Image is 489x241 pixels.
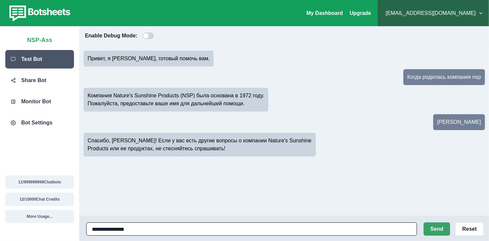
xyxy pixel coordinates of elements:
[455,222,484,236] button: Reset
[21,76,46,84] p: Share Bot
[407,73,481,81] p: Когда родилась компания nsp
[88,92,264,100] p: Компания Nature's Sunshine Products (NSP) была основана в 1972 году.
[88,100,264,108] p: Пожалуйста, предоставьте ваше имя для дальнейшей помощи.
[424,222,450,236] button: Send
[21,55,42,63] p: Test Bot
[21,119,52,127] p: Bot Settings
[5,4,72,23] img: botsheets-logo.png
[85,32,137,40] p: Enable Debug Mode:
[5,175,74,189] button: 11/999999999Chatbots
[21,98,51,106] p: Monitor Bot
[383,7,484,20] button: [EMAIL_ADDRESS][DOMAIN_NAME]
[350,10,371,16] a: Upgrade
[307,10,343,16] a: My Dashboard
[5,193,74,206] button: 12/10000Chat Credits
[5,210,74,223] button: More Usage...
[88,137,312,153] p: Спасибо, [PERSON_NAME]! Если у вас есть другие вопросы о компании Nature's Sunshine Products или ...
[88,55,210,63] p: Привет, я [PERSON_NAME], готовый помочь вам.
[437,118,481,126] p: [PERSON_NAME]
[27,33,52,45] p: NSP-Ass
